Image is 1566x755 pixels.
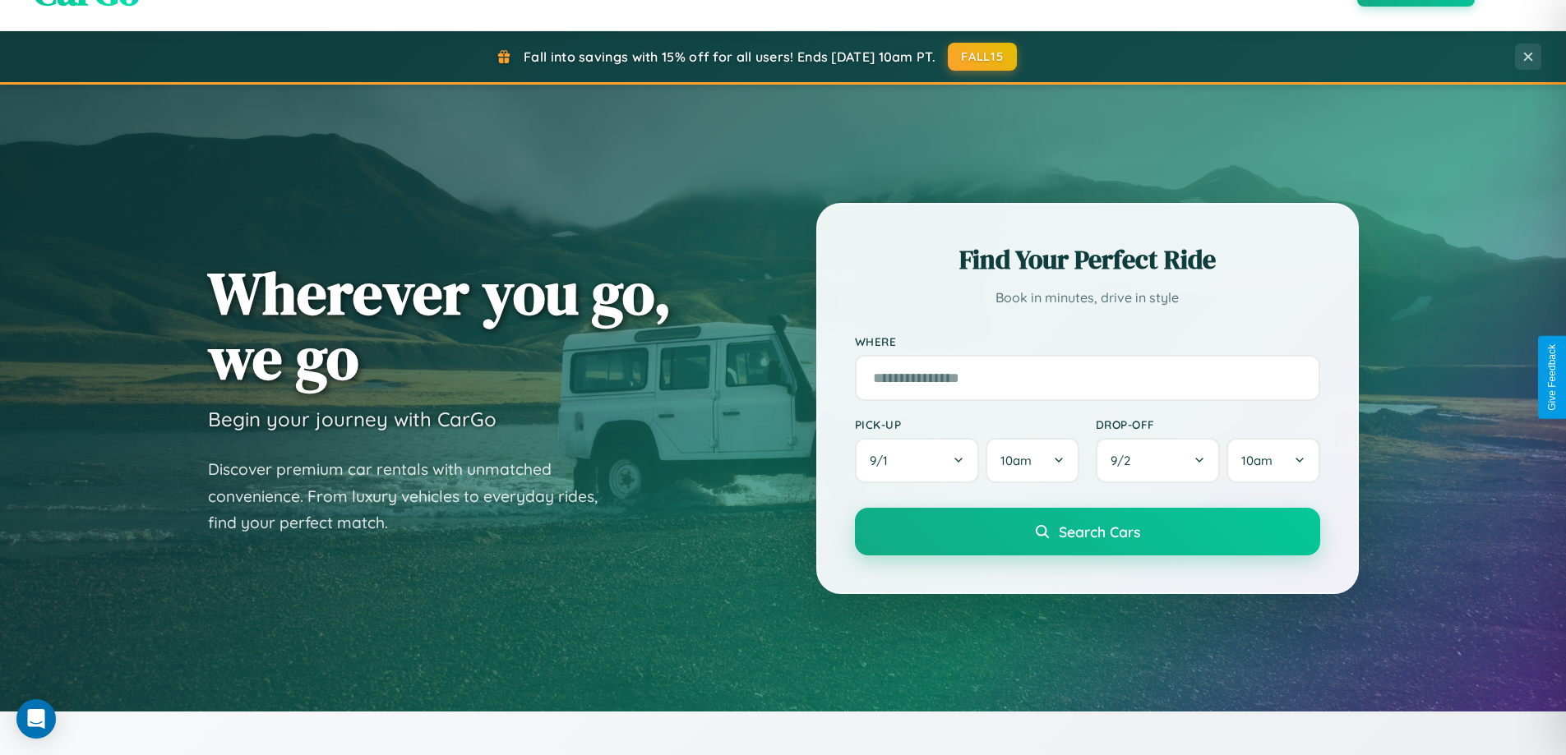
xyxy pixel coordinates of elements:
label: Pick-up [855,417,1079,431]
button: FALL15 [948,43,1017,71]
button: 9/1 [855,438,980,483]
button: 10am [986,438,1079,483]
span: 9 / 1 [870,453,896,468]
button: Search Cars [855,508,1320,555]
h1: Wherever you go, we go [208,260,672,390]
span: Fall into savings with 15% off for all users! Ends [DATE] 10am PT. [524,48,935,65]
button: 9/2 [1096,438,1221,483]
label: Drop-off [1096,417,1320,431]
div: Open Intercom Messenger [16,699,56,739]
span: 10am [1241,453,1273,468]
div: Give Feedback [1546,344,1558,411]
p: Discover premium car rentals with unmatched convenience. From luxury vehicles to everyday rides, ... [208,456,619,536]
h3: Begin your journey with CarGo [208,407,497,431]
span: 9 / 2 [1111,453,1139,468]
label: Where [855,334,1320,348]
h2: Find Your Perfect Ride [855,242,1320,278]
p: Book in minutes, drive in style [855,286,1320,310]
span: Search Cars [1059,523,1140,541]
button: 10am [1226,438,1319,483]
span: 10am [1000,453,1032,468]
